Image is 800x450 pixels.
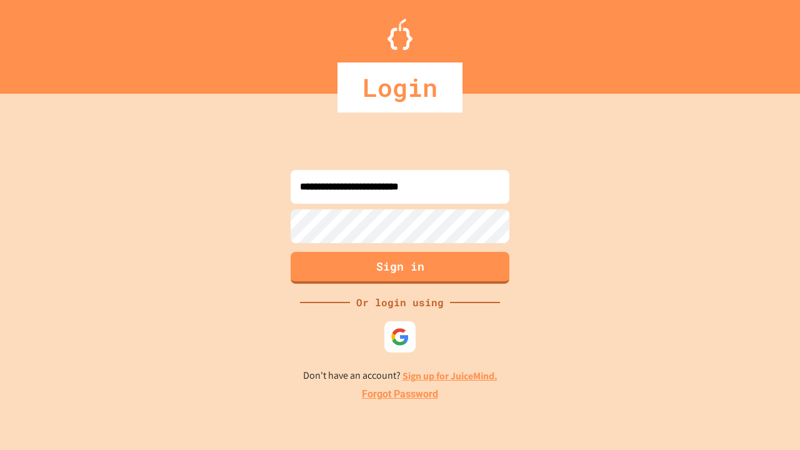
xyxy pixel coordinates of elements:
a: Forgot Password [362,387,438,402]
div: Login [337,62,462,112]
div: Or login using [350,295,450,310]
button: Sign in [291,252,509,284]
img: google-icon.svg [391,327,409,346]
p: Don't have an account? [303,368,497,384]
a: Sign up for JuiceMind. [402,369,497,382]
img: Logo.svg [387,19,412,50]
